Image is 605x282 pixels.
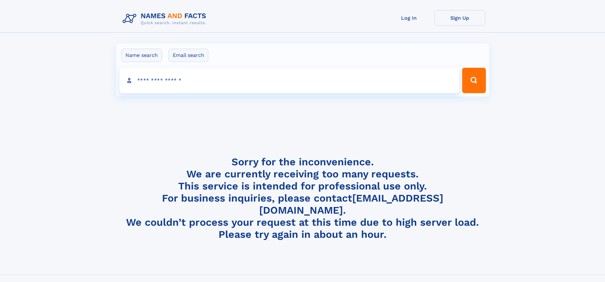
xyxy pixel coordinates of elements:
[462,68,486,93] button: Search Button
[259,192,443,216] a: [EMAIL_ADDRESS][DOMAIN_NAME]
[121,49,162,62] label: Name search
[434,10,485,26] a: Sign Up
[384,10,434,26] a: Log In
[120,10,212,27] img: Logo Names and Facts
[120,156,485,241] h4: Sorry for the inconvenience. We are currently receiving too many requests. This service is intend...
[119,68,460,93] input: search input
[169,49,208,62] label: Email search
